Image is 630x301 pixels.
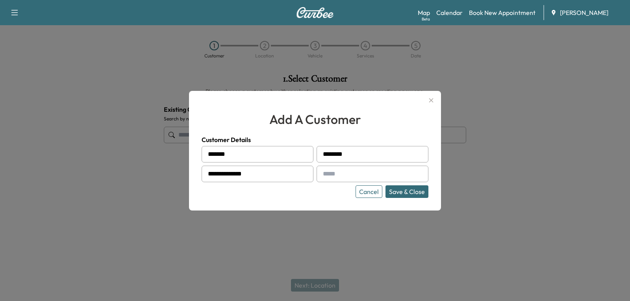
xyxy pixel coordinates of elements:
[422,16,430,22] div: Beta
[436,8,463,17] a: Calendar
[356,185,382,198] button: Cancel
[385,185,428,198] button: Save & Close
[202,135,428,144] h4: Customer Details
[560,8,608,17] span: [PERSON_NAME]
[296,7,334,18] img: Curbee Logo
[202,110,428,129] h2: add a customer
[418,8,430,17] a: MapBeta
[469,8,535,17] a: Book New Appointment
